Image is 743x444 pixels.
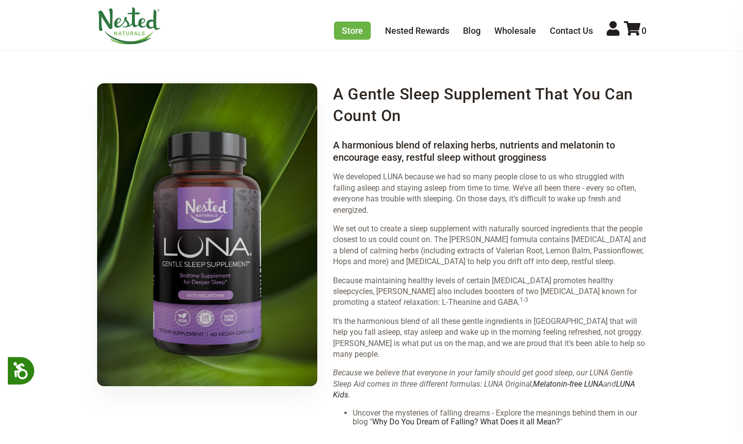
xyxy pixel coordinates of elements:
[494,25,536,36] a: Wholesale
[641,25,646,36] span: 0
[333,83,646,126] h3: A Gentle Sleep Supplement That You Can Count On
[333,172,636,214] span: We developed LUNA because we had so many people close to us who struggled with falling asleep and...
[333,275,646,308] p: cycles, [PERSON_NAME] also includes boosters of two [MEDICAL_DATA] known for promoting a state
[333,172,646,216] div: Page 6
[372,417,560,426] a: Why Do You Dream of Falling? What Does it all Mean?
[333,276,614,296] span: Because maintaining healthy levels of certain [MEDICAL_DATA] promotes healthy sleep
[333,223,646,268] div: Page 6
[97,7,161,45] img: Nested Naturals
[385,25,449,36] a: Nested Rewards
[333,224,646,266] span: We set out to create a sleep supplement with naturally sourced ingredients that the people closes...
[624,25,646,36] a: 0
[533,379,603,389] a: Melatonin-free LUNA
[333,368,635,399] em: Because we believe that everyone in your family should get good sleep, our LUNA Gentle Sleep Aid ...
[333,316,646,360] p: It’s the harmonious blend of all these gentle ingredients in [GEOGRAPHIC_DATA] that will help you...
[353,409,646,427] li: Uncover the mysteries of falling dreams - Explore the meanings behind them in our blog " "
[463,25,481,36] a: Blog
[394,297,520,307] span: of relaxation: L-Theanine and GABA.
[333,139,646,164] h4: A harmonious blend of relaxing herbs, nutrients and melatonin to encourage easy, restful sleep wi...
[520,296,528,303] sup: 1-3
[333,275,646,308] div: Page 6
[550,25,593,36] a: Contact Us
[334,22,371,40] a: Store
[97,83,318,386] img: Health Benefits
